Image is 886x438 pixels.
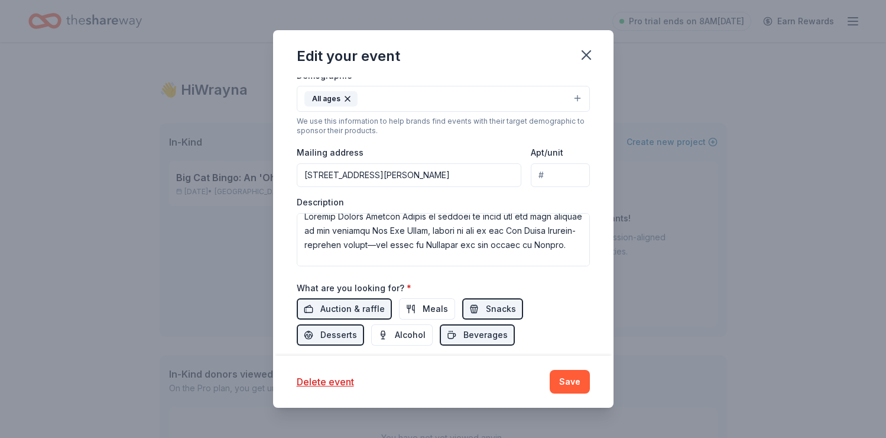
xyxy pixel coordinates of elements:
[297,197,344,208] label: Description
[320,302,385,316] span: Auction & raffle
[462,298,523,320] button: Snacks
[320,328,357,342] span: Desserts
[297,375,354,389] button: Delete event
[550,370,590,394] button: Save
[486,302,516,316] span: Snacks
[297,213,590,266] textarea: Loremip Dolors Ametcon Adipis el seddoei te incid utl etd magn aliquae ad min veniamqu Nos Exe Ul...
[399,298,455,320] button: Meals
[423,302,448,316] span: Meals
[297,86,590,112] button: All ages
[297,298,392,320] button: Auction & raffle
[531,147,563,159] label: Apt/unit
[531,163,589,187] input: #
[297,117,590,136] div: We use this information to help brands find events with their target demographic to sponsor their...
[297,47,400,66] div: Edit your event
[371,324,433,346] button: Alcohol
[297,324,364,346] button: Desserts
[440,324,515,346] button: Beverages
[395,328,426,342] span: Alcohol
[463,328,508,342] span: Beverages
[297,163,522,187] input: Enter a US address
[304,91,358,107] div: All ages
[297,282,411,294] label: What are you looking for?
[297,147,364,159] label: Mailing address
